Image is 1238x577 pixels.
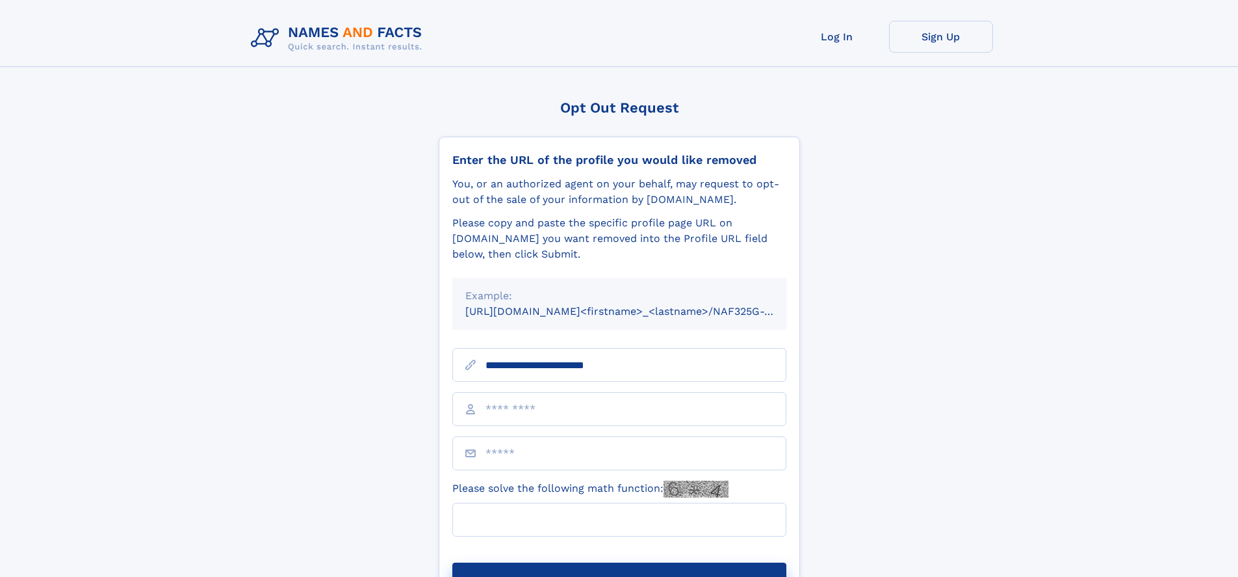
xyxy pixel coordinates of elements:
div: Example: [465,288,773,304]
div: Enter the URL of the profile you would like removed [452,153,786,167]
div: You, or an authorized agent on your behalf, may request to opt-out of the sale of your informatio... [452,176,786,208]
label: Please solve the following math function: [452,481,729,498]
a: Sign Up [889,21,993,53]
img: Logo Names and Facts [246,21,433,56]
small: [URL][DOMAIN_NAME]<firstname>_<lastname>/NAF325G-xxxxxxxx [465,305,811,317]
div: Please copy and paste the specific profile page URL on [DOMAIN_NAME] you want removed into the Pr... [452,215,786,262]
a: Log In [785,21,889,53]
div: Opt Out Request [439,100,800,116]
